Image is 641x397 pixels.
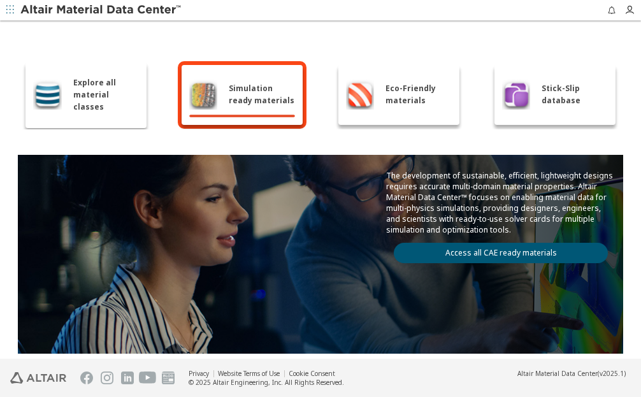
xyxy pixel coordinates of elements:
span: Stick-Slip database [542,82,608,106]
div: (v2025.1) [517,369,626,378]
a: Privacy [189,369,209,378]
div: © 2025 Altair Engineering, Inc. All Rights Reserved. [189,378,344,387]
img: Explore all material classes [33,79,62,110]
img: Eco-Friendly materials [346,79,374,110]
img: Simulation ready materials [189,79,217,110]
a: Access all CAE ready materials [394,243,608,263]
span: Altair Material Data Center [517,369,598,378]
span: Simulation ready materials [229,82,296,106]
img: Stick-Slip database [502,79,530,110]
p: The development of sustainable, efficient, lightweight designs requires accurate multi-domain mat... [386,170,616,235]
a: Cookie Consent [289,369,335,378]
a: Website Terms of Use [218,369,280,378]
span: Explore all material classes [73,76,139,113]
img: Altair Material Data Center [20,4,183,17]
img: Altair Engineering [10,372,66,384]
span: Eco-Friendly materials [385,82,452,106]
